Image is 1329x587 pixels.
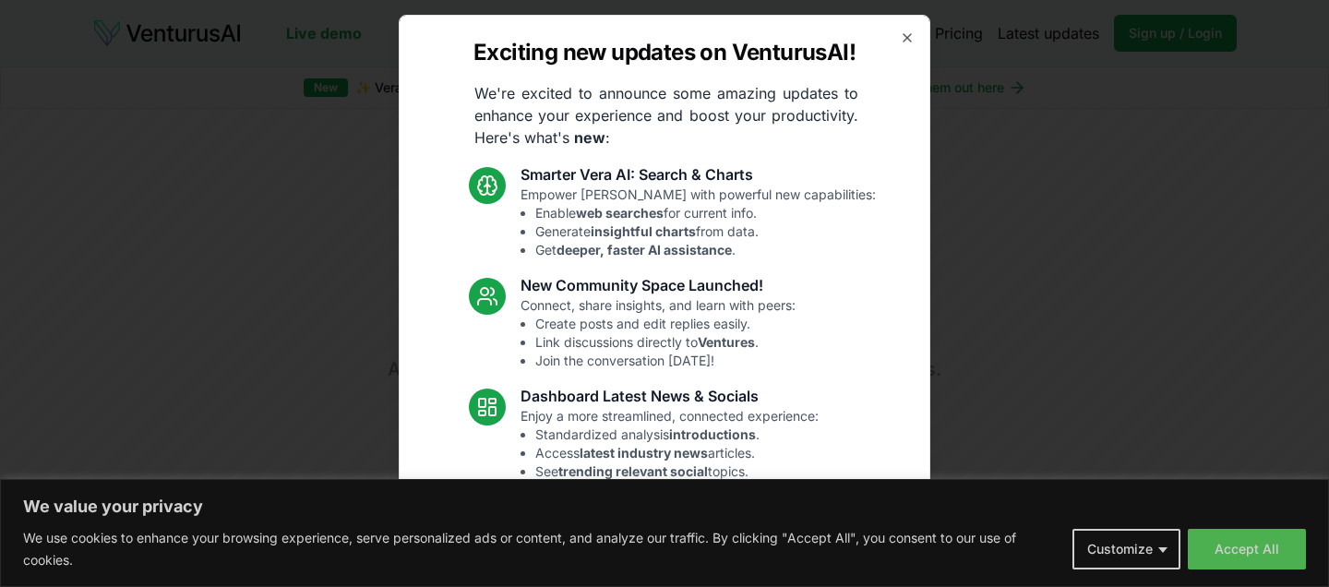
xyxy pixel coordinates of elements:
[535,241,876,259] li: Get .
[535,222,876,241] li: Generate from data.
[460,82,873,149] p: We're excited to announce some amazing updates to enhance your experience and boost your producti...
[521,163,876,186] h3: Smarter Vera AI: Search & Charts
[535,352,796,370] li: Join the conversation [DATE]!
[521,496,805,518] h3: Fixes and UI Polish
[535,425,819,444] li: Standardized analysis .
[521,186,876,259] p: Empower [PERSON_NAME] with powerful new capabilities:
[535,315,796,333] li: Create posts and edit replies easily.
[521,407,819,481] p: Enjoy a more streamlined, connected experience:
[535,555,805,573] li: Fixed mobile chat & sidebar glitches.
[669,426,756,442] strong: introductions
[535,444,819,462] li: Access articles.
[535,204,876,222] li: Enable for current info.
[535,333,796,352] li: Link discussions directly to .
[558,463,708,479] strong: trending relevant social
[591,223,696,239] strong: insightful charts
[535,536,805,555] li: Resolved Vera chart loading issue.
[535,462,819,481] li: See topics.
[521,385,819,407] h3: Dashboard Latest News & Socials
[521,296,796,370] p: Connect, share insights, and learn with peers:
[521,274,796,296] h3: New Community Space Launched!
[576,205,664,221] strong: web searches
[473,38,856,67] h2: Exciting new updates on VenturusAI!
[580,445,708,461] strong: latest industry news
[557,242,732,258] strong: deeper, faster AI assistance
[698,334,755,350] strong: Ventures
[574,128,605,147] strong: new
